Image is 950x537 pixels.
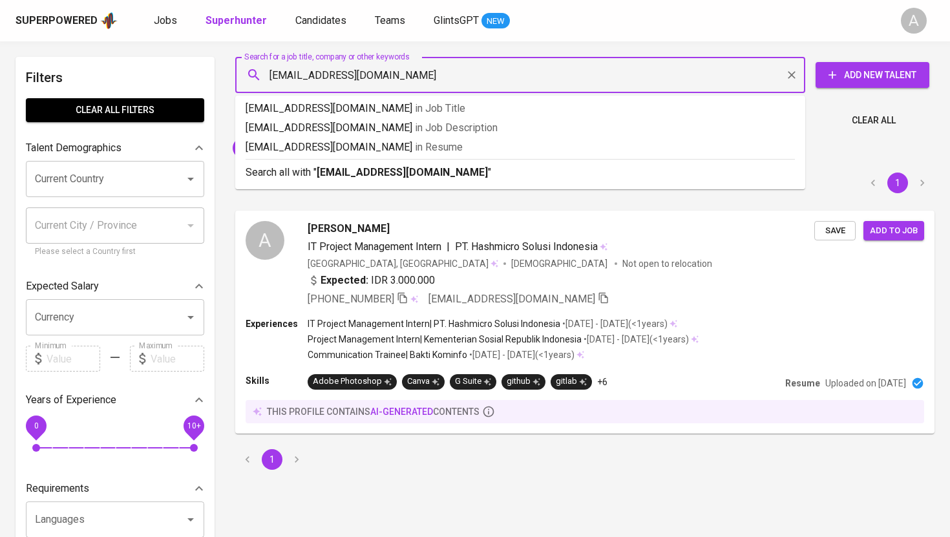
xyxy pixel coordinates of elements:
[206,14,267,26] b: Superhunter
[814,221,856,241] button: Save
[308,333,582,346] p: Project Management Intern | Kementerian Sosial Republik Indonesia
[308,317,560,330] p: IT Project Management Intern | PT. Hashmicro Solusi Indonesia
[407,375,439,388] div: Canva
[375,14,405,26] span: Teams
[235,449,309,470] nav: pagination navigation
[26,273,204,299] div: Expected Salary
[308,221,390,237] span: [PERSON_NAME]
[870,224,918,238] span: Add to job
[246,140,795,155] p: [EMAIL_ADDRESS][DOMAIN_NAME]
[246,101,795,116] p: [EMAIL_ADDRESS][DOMAIN_NAME]
[246,374,308,387] p: Skills
[455,240,598,253] span: PT. Hashmicro Solusi Indonesia
[35,246,195,258] p: Please select a Country first
[34,421,38,430] span: 0
[100,11,118,30] img: app logo
[16,11,118,30] a: Superpoweredapp logo
[295,13,349,29] a: Candidates
[597,375,607,388] p: +6
[233,142,383,154] span: [EMAIL_ADDRESS][DOMAIN_NAME]
[370,406,433,417] span: AI-generated
[861,173,934,193] nav: pagination navigation
[26,135,204,161] div: Talent Demographics
[182,308,200,326] button: Open
[434,14,479,26] span: GlintsGPT
[415,102,465,114] span: in Job Title
[308,273,435,288] div: IDR 3.000.000
[415,121,498,134] span: in Job Description
[36,102,194,118] span: Clear All filters
[154,13,180,29] a: Jobs
[317,166,488,178] b: [EMAIL_ADDRESS][DOMAIN_NAME]
[622,257,712,270] p: Not open to relocation
[26,98,204,122] button: Clear All filters
[821,224,849,238] span: Save
[267,405,480,418] p: this profile contains contents
[246,120,795,136] p: [EMAIL_ADDRESS][DOMAIN_NAME]
[26,476,204,501] div: Requirements
[507,375,540,388] div: github
[481,15,510,28] span: NEW
[26,387,204,413] div: Years of Experience
[816,62,929,88] button: Add New Talent
[313,375,392,388] div: Adobe Photoshop
[235,211,934,434] a: A[PERSON_NAME]IT Project Management Intern|PT. Hashmicro Solusi Indonesia[GEOGRAPHIC_DATA], [GEOG...
[246,165,795,180] p: Search all with " "
[560,317,668,330] p: • [DATE] - [DATE] ( <1 years )
[582,333,689,346] p: • [DATE] - [DATE] ( <1 years )
[852,112,896,129] span: Clear All
[428,293,595,305] span: [EMAIL_ADDRESS][DOMAIN_NAME]
[154,14,177,26] span: Jobs
[308,240,441,253] span: IT Project Management Intern
[375,13,408,29] a: Teams
[415,141,463,153] span: in Resume
[826,67,919,83] span: Add New Talent
[26,140,121,156] p: Talent Demographics
[321,273,368,288] b: Expected:
[434,13,510,29] a: GlintsGPT NEW
[308,348,467,361] p: Communication Trainee | Bakti Kominfo
[16,14,98,28] div: Superpowered
[26,481,89,496] p: Requirements
[151,346,204,372] input: Value
[467,348,575,361] p: • [DATE] - [DATE] ( <1 years )
[447,239,450,255] span: |
[825,377,906,390] p: Uploaded on [DATE]
[187,421,200,430] span: 10+
[308,257,498,270] div: [GEOGRAPHIC_DATA], [GEOGRAPHIC_DATA]
[47,346,100,372] input: Value
[887,173,908,193] button: page 1
[206,13,269,29] a: Superhunter
[295,14,346,26] span: Candidates
[556,375,587,388] div: gitlab
[26,67,204,88] h6: Filters
[901,8,927,34] div: A
[262,449,282,470] button: page 1
[863,221,924,241] button: Add to job
[511,257,609,270] span: [DEMOGRAPHIC_DATA]
[308,293,394,305] span: [PHONE_NUMBER]
[455,375,491,388] div: G Suite
[26,392,116,408] p: Years of Experience
[847,109,901,132] button: Clear All
[785,377,820,390] p: Resume
[783,66,801,84] button: Clear
[182,170,200,188] button: Open
[233,138,396,158] div: [EMAIL_ADDRESS][DOMAIN_NAME]
[26,279,99,294] p: Expected Salary
[182,511,200,529] button: Open
[246,221,284,260] div: A
[246,317,308,330] p: Experiences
